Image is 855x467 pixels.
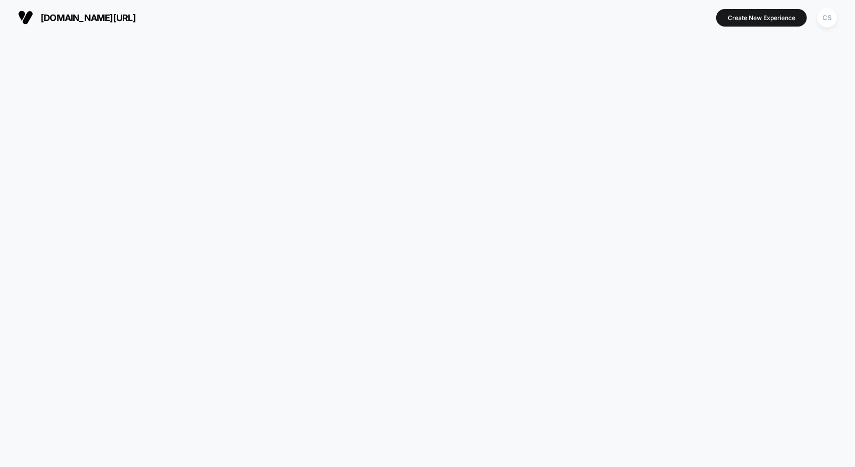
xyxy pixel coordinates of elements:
button: [DOMAIN_NAME][URL] [15,10,139,26]
button: CS [814,8,840,28]
img: Visually logo [18,10,33,25]
span: [DOMAIN_NAME][URL] [41,13,136,23]
div: CS [817,8,837,28]
button: Create New Experience [716,9,807,27]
